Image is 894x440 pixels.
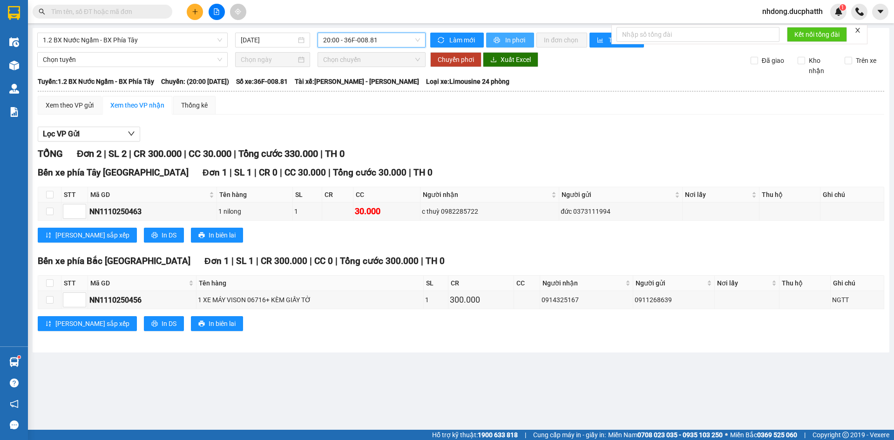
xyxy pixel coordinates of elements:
[77,148,102,159] span: Đơn 2
[832,295,882,305] div: NGTT
[129,148,131,159] span: |
[128,130,135,137] span: down
[38,78,154,85] b: Tuyến: 1.2 BX Nước Ngầm - BX Phía Tây
[104,148,106,159] span: |
[717,278,770,288] span: Nơi lấy
[191,316,243,331] button: printerIn biên lai
[841,4,844,11] span: 1
[218,206,291,217] div: 1 nilong
[353,187,420,203] th: CC
[787,27,847,42] button: Kết nối tổng đài
[55,230,129,240] span: [PERSON_NAME] sắp xếp
[432,430,518,440] span: Hỗ trợ kỹ thuật:
[134,148,182,159] span: CR 300.000
[45,320,52,328] span: sort-ascending
[533,430,606,440] span: Cung cấp máy in - giấy in:
[804,430,806,440] span: |
[234,148,236,159] span: |
[494,37,501,44] span: printer
[90,190,207,200] span: Mã GD
[852,55,880,66] span: Trên xe
[259,167,278,178] span: CR 0
[236,256,254,266] span: SL 1
[204,256,229,266] span: Đơn 1
[322,187,353,203] th: CR
[423,190,549,200] span: Người nhận
[203,167,227,178] span: Đơn 1
[231,256,234,266] span: |
[597,37,605,44] span: bar-chart
[196,276,424,291] th: Tên hàng
[805,55,838,76] span: Kho nhận
[438,37,446,44] span: sync
[162,318,176,329] span: In DS
[536,33,587,47] button: In đơn chọn
[8,6,20,20] img: logo-vxr
[209,230,236,240] span: In biên lai
[413,167,433,178] span: TH 0
[234,167,252,178] span: SL 1
[561,206,681,217] div: đức 0373111994
[151,232,158,239] span: printer
[820,187,884,203] th: Ghi chú
[525,430,526,440] span: |
[9,107,19,117] img: solution-icon
[198,320,205,328] span: printer
[217,187,293,203] th: Tên hàng
[450,293,512,306] div: 300.000
[46,100,94,110] div: Xem theo VP gửi
[325,148,345,159] span: TH 0
[238,148,318,159] span: Tổng cước 330.000
[505,35,527,45] span: In phơi
[355,205,419,218] div: 30.000
[189,148,231,159] span: CC 30.000
[854,27,861,34] span: close
[90,278,187,288] span: Mã GD
[284,167,326,178] span: CC 30.000
[314,256,333,266] span: CC 0
[842,432,849,438] span: copyright
[725,433,728,437] span: ⚪️
[261,256,307,266] span: CR 300.000
[449,35,476,45] span: Làm mới
[794,29,840,40] span: Kết nối tổng đài
[616,27,779,42] input: Nhập số tổng đài
[757,431,797,439] strong: 0369 525 060
[685,190,750,200] span: Nơi lấy
[280,167,282,178] span: |
[241,35,296,45] input: 11/10/2025
[187,4,203,20] button: plus
[88,291,196,309] td: NN1110250456
[10,399,19,408] span: notification
[241,54,296,65] input: Chọn ngày
[409,167,411,178] span: |
[38,127,140,142] button: Lọc VP Gửi
[213,8,220,15] span: file-add
[430,33,484,47] button: syncLàm mới
[161,76,229,87] span: Chuyến: (20:00 [DATE])
[38,256,190,266] span: Bến xe phía Bắc [GEOGRAPHIC_DATA]
[759,187,820,203] th: Thu hộ
[426,76,509,87] span: Loại xe: Limousine 24 phòng
[9,84,19,94] img: warehouse-icon
[209,4,225,20] button: file-add
[43,53,222,67] span: Chọn tuyến
[181,100,208,110] div: Thống kê
[9,61,19,70] img: warehouse-icon
[608,430,723,440] span: Miền Nam
[486,33,534,47] button: printerIn phơi
[855,7,864,16] img: phone-icon
[151,320,158,328] span: printer
[421,256,423,266] span: |
[88,203,217,221] td: NN1110250463
[514,276,541,291] th: CC
[45,232,52,239] span: sort-ascending
[256,256,258,266] span: |
[38,228,137,243] button: sort-ascending[PERSON_NAME] sắp xếp
[39,8,45,15] span: search
[89,294,195,306] div: NN1110250456
[293,187,322,203] th: SL
[254,167,257,178] span: |
[478,431,518,439] strong: 1900 633 818
[294,206,320,217] div: 1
